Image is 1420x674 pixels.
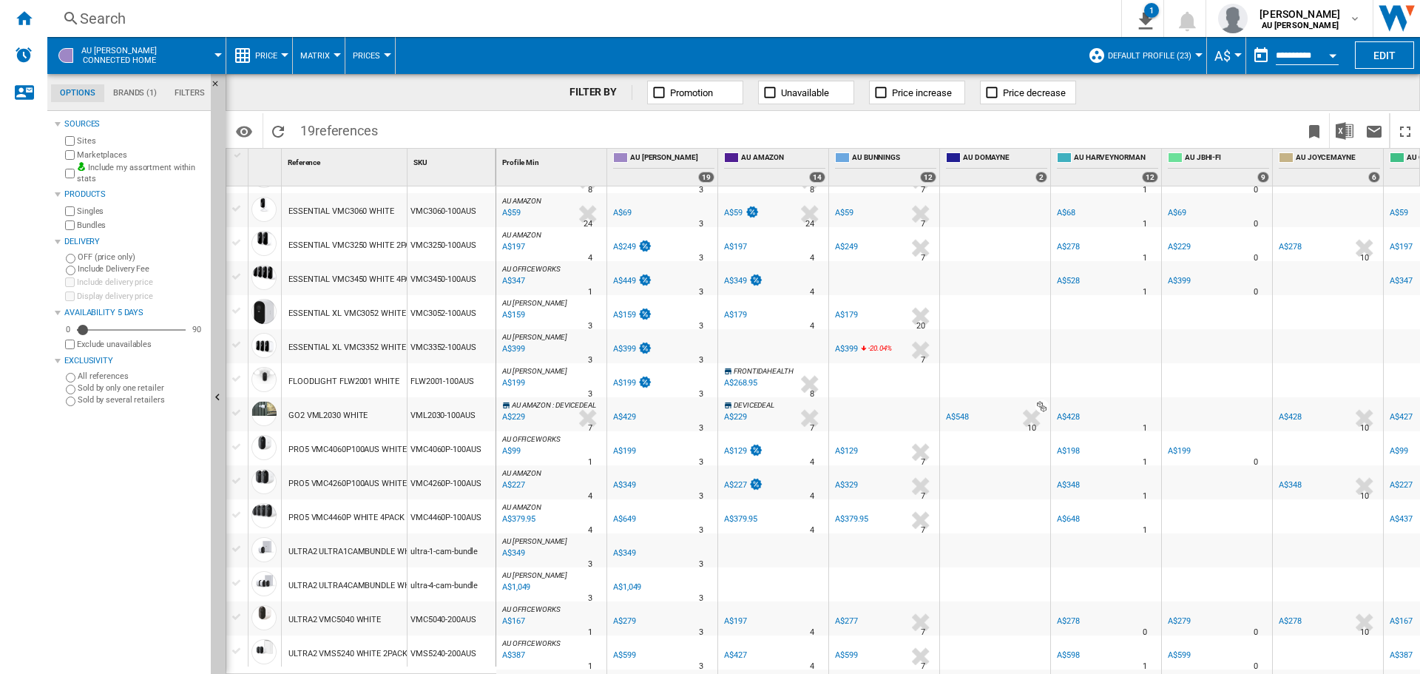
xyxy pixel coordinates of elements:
div: Last updated : Thursday, 11 September 2025 03:14 [500,206,521,220]
div: A$268.95 [724,378,757,388]
div: Delivery Time : 10 days [1360,251,1369,266]
div: A$348 [1277,478,1302,493]
div: AU [PERSON_NAME] 19 offers sold by AU ARLO [610,149,717,186]
div: 12 offers sold by AU HARVEYNORMAN [1142,172,1158,183]
div: Delivery [64,236,205,248]
img: promotionV3.png [748,478,763,491]
div: AU JBHI-FI 9 offers sold by AU JBHI-FI [1165,149,1272,186]
div: A$197 [722,614,747,629]
div: A$167 [1387,614,1413,629]
button: Unavailable [758,81,854,104]
div: A$599 [611,648,636,663]
div: A$197 [724,242,747,252]
img: promotionV3.png [748,444,763,456]
div: A$198 [1057,446,1080,456]
span: [PERSON_NAME] [1260,7,1340,21]
div: A$428 [1055,410,1080,425]
div: A$179 [833,308,858,323]
button: A$ [1214,37,1238,74]
label: Singles [77,206,205,217]
div: A$68 [1057,208,1075,218]
div: Delivery Time : 3 days [699,285,703,300]
div: A$399 [835,344,858,354]
div: A$59 [1387,206,1408,220]
div: A$278 [1277,614,1302,629]
div: A$387 [1387,648,1413,663]
button: Maximize [1390,113,1420,148]
div: A$348 [1279,480,1302,490]
span: Promotion [670,87,713,98]
div: A$279 [613,616,636,626]
div: A$599 [833,648,858,663]
div: A$199 [611,376,652,391]
div: A$599 [1168,650,1191,660]
div: Delivery Time : 1 day [588,285,592,300]
div: VMC3250-100AUS [408,227,496,261]
button: Edit [1355,41,1414,69]
div: AU AMAZON 14 offers sold by AU AMAZON [721,149,828,186]
span: SKU [413,158,427,166]
div: A$598 [1055,648,1080,663]
div: VMC3450-100AUS [408,261,496,295]
div: 9 offers sold by AU JBHI-FI [1257,172,1269,183]
div: A$429 [611,410,636,425]
span: AU JBHI-FI [1185,152,1269,165]
div: A$278 [1057,242,1080,252]
div: A$227 [1387,478,1413,493]
div: Delivery Time : 3 days [699,251,703,266]
button: AU [PERSON_NAME]Connected home [81,37,172,74]
div: Sort None [499,149,606,172]
input: All references [66,373,75,383]
div: Delivery Time : 1 day [1143,285,1147,300]
div: A$427 [722,648,747,663]
button: Open calendar [1319,40,1346,67]
input: Include Delivery Fee [66,266,75,275]
div: A$249 [835,242,858,252]
span: AU [PERSON_NAME] [502,333,567,341]
label: Exclude unavailables [77,339,205,350]
div: A$159 [611,308,652,323]
div: A$548 [946,412,969,422]
div: A$277 [833,614,858,629]
div: Sort None [251,149,281,172]
div: A$428 [1057,412,1080,422]
span: AU AMAZON [502,197,541,205]
div: Delivery Time : 0 day [1254,285,1258,300]
div: A$199 [1168,446,1191,456]
div: Default profile (23) [1088,37,1199,74]
div: A$129 [722,444,763,459]
input: Sold by several retailers [66,397,75,406]
input: Include my assortment within stats [65,164,75,183]
div: Delivery Time : 0 day [1254,217,1258,232]
div: A$399 [611,342,652,357]
div: A$179 [724,310,747,320]
span: references [315,123,378,138]
label: All references [78,371,205,382]
button: Prices [353,37,388,74]
div: ESSENTIAL VMC3450 WHITE 4PACK [288,263,420,297]
label: OFF (price only) [78,252,205,263]
div: Delivery Time : 0 day [1254,251,1258,266]
div: Delivery Time : 8 days [588,183,592,198]
div: 14 offers sold by AU AMAZON [809,172,825,183]
div: Delivery Time : 7 days [921,183,925,198]
div: A$648 [1057,514,1080,524]
button: Price decrease [980,81,1076,104]
span: A$ [1214,48,1231,64]
div: Sources [64,118,205,130]
div: A$279 [1168,616,1191,626]
div: AU [PERSON_NAME]Connected home [55,37,218,74]
div: A$348 [1055,478,1080,493]
div: ESSENTIAL VMC3060 WHITE [288,195,394,229]
div: A$329 [835,480,858,490]
span: Price decrease [1003,87,1066,98]
div: Products [64,189,205,200]
div: A$278 [1055,614,1080,629]
div: A$437 [1390,514,1413,524]
span: Prices [353,51,380,61]
div: A$69 [613,208,632,218]
div: A$129 [724,446,747,456]
div: A$599 [835,650,858,660]
div: A$399 [1166,274,1191,289]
